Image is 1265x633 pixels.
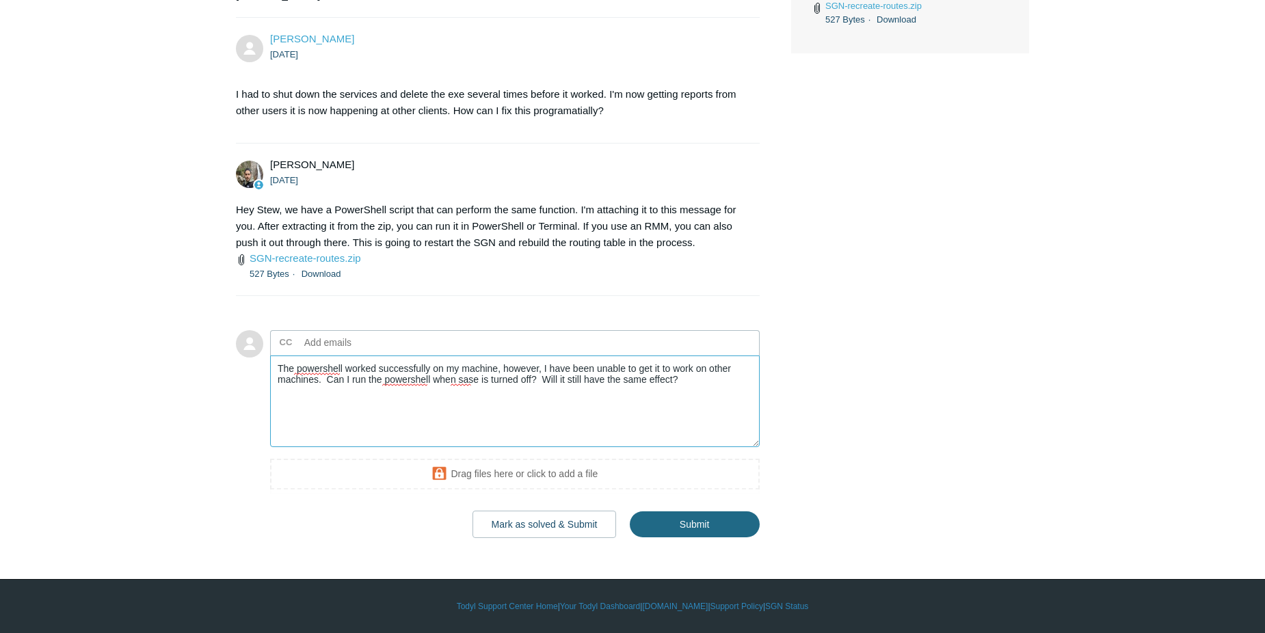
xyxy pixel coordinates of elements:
span: Michael Tjader [270,159,354,170]
a: SGN-recreate-routes.zip [250,252,361,264]
a: SGN-recreate-routes.zip [825,1,922,11]
input: Add emails [299,332,446,353]
textarea: Add your reply [270,355,760,448]
label: CC [280,332,293,353]
p: I had to shut down the services and delete the exe several times before it worked. I'm now gettin... [236,86,746,119]
a: Your Todyl Dashboard [560,600,640,612]
time: 09/18/2025, 12:27 [270,175,298,185]
a: [PERSON_NAME] [270,33,354,44]
span: 527 Bytes [825,14,874,25]
a: Todyl Support Center Home [457,600,558,612]
a: Download [302,269,341,279]
a: Download [877,14,916,25]
div: | | | | [236,600,1029,612]
time: 09/18/2025, 12:04 [270,49,298,59]
input: Submit [630,511,760,537]
button: Mark as solved & Submit [472,511,617,538]
span: Stew Lambert [270,33,354,44]
a: Support Policy [710,600,763,612]
div: Hey Stew, we have a PowerShell script that can perform the same function. I'm attaching it to thi... [236,202,746,251]
a: [DOMAIN_NAME] [642,600,708,612]
span: 527 Bytes [250,269,298,279]
a: SGN Status [765,600,808,612]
